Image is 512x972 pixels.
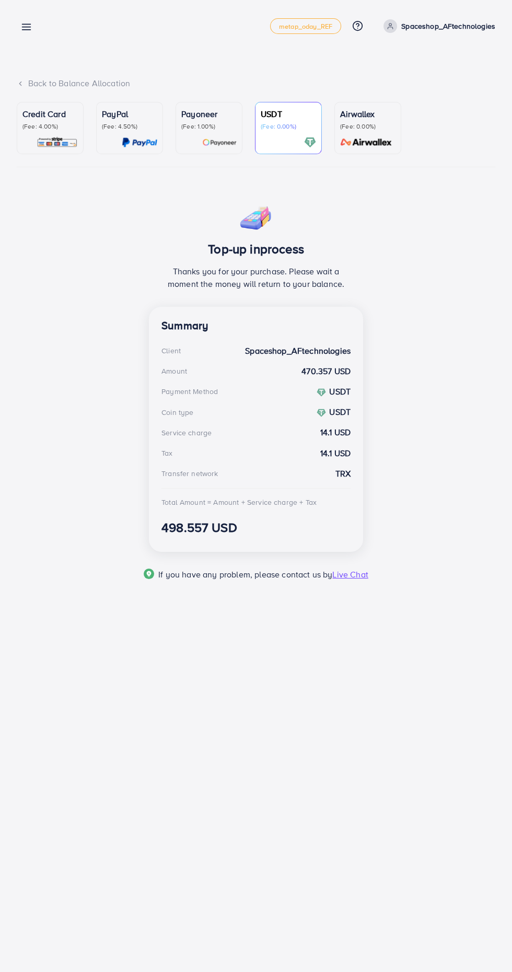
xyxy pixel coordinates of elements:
strong: USDT [329,386,351,397]
div: Payment Method [161,386,218,397]
a: Spaceshop_AFtechnologies [379,19,495,33]
span: Live Chat [332,569,368,580]
h3: Top-up inprocess [161,241,351,257]
p: Airwallex [340,108,395,120]
img: card [337,136,395,148]
p: (Fee: 0.00%) [340,122,395,131]
span: metap_oday_REF [279,23,332,30]
p: Thanks you for your purchase. Please wait a moment the money will return to your balance. [161,265,351,290]
strong: 14.1 USD [320,447,351,459]
p: USDT [261,108,316,120]
p: Payoneer [181,108,237,120]
a: metap_oday_REF [270,18,341,34]
div: Client [161,345,181,356]
img: card [202,136,237,148]
p: (Fee: 0.00%) [261,122,316,131]
div: Service charge [161,427,212,438]
strong: USDT [329,406,351,418]
iframe: Chat [468,925,504,964]
img: coin [317,408,326,418]
div: Back to Balance Allocation [17,77,495,89]
p: PayPal [102,108,157,120]
img: success [239,199,273,233]
div: Coin type [161,407,193,418]
img: card [304,136,316,148]
img: card [37,136,78,148]
p: Spaceshop_AFtechnologies [401,20,495,32]
p: (Fee: 4.00%) [22,122,78,131]
strong: Spaceshop_AFtechnologies [245,345,351,357]
h3: 498.557 USD [161,520,351,535]
strong: TRX [335,468,351,480]
div: Total Amount = Amount + Service charge + Tax [161,497,317,507]
p: (Fee: 4.50%) [102,122,157,131]
div: Tax [161,448,172,458]
strong: 470.357 USD [301,365,351,377]
span: If you have any problem, please contact us by [158,569,332,580]
strong: 14.1 USD [320,426,351,438]
h4: Summary [161,319,351,332]
p: (Fee: 1.00%) [181,122,237,131]
img: coin [317,388,326,397]
img: card [122,136,157,148]
div: Transfer network [161,468,218,479]
p: Credit Card [22,108,78,120]
img: Popup guide [144,569,154,579]
div: Amount [161,366,187,376]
